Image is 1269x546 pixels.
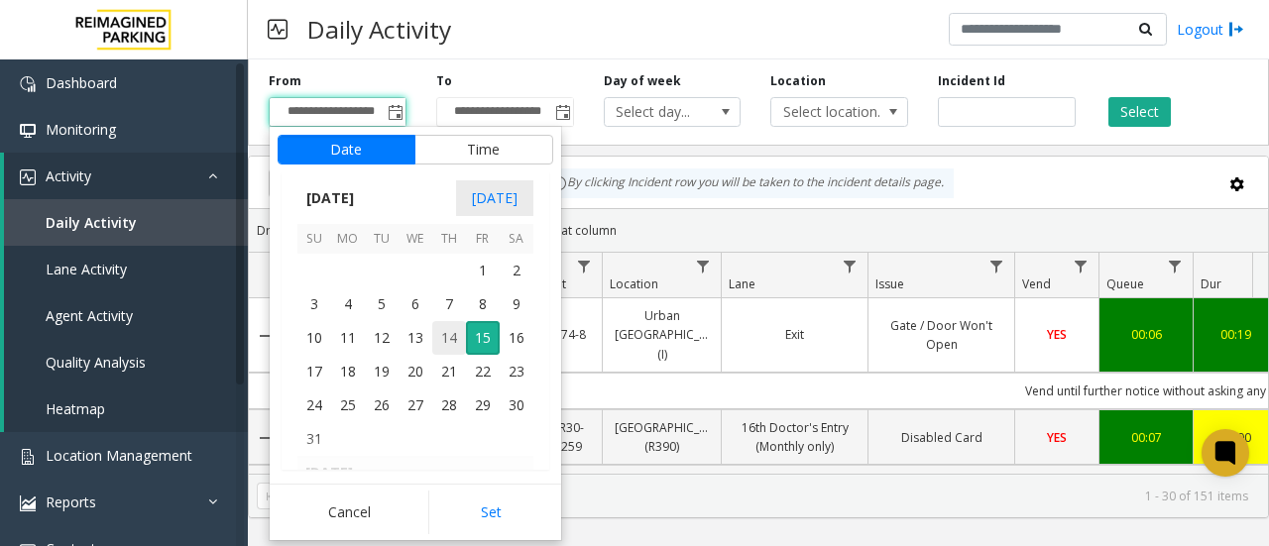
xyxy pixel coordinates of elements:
[331,321,365,355] span: 11
[880,428,1002,447] a: Disabled Card
[615,306,709,364] a: Urban [GEOGRAPHIC_DATA] (I)
[331,287,365,321] td: Monday, August 4, 2025
[1111,325,1181,344] div: 00:06
[1047,429,1067,446] span: YES
[771,98,879,126] span: Select location...
[466,287,500,321] span: 8
[46,353,146,372] span: Quality Analysis
[297,355,331,388] td: Sunday, August 17, 2025
[365,287,399,321] span: 5
[249,253,1268,474] div: Data table
[365,224,399,255] th: Tu
[551,98,573,126] span: Toggle popup
[1027,428,1087,447] a: YES
[269,72,301,90] label: From
[46,260,127,278] span: Lane Activity
[432,287,466,321] span: 7
[432,321,466,355] td: Thursday, August 14, 2025
[20,495,36,511] img: 'icon'
[268,5,288,54] img: pageIcon
[297,422,331,456] td: Sunday, August 31, 2025
[297,388,331,422] span: 24
[297,388,331,422] td: Sunday, August 24, 2025
[432,388,466,422] span: 28
[331,224,365,255] th: Mo
[365,388,399,422] td: Tuesday, August 26, 2025
[553,325,590,344] a: I74-8
[1162,253,1189,279] a: Queue Filter Menu
[466,355,500,388] td: Friday, August 22, 2025
[432,355,466,388] td: Thursday, August 21, 2025
[1108,97,1171,127] button: Select
[432,224,466,255] th: Th
[605,98,713,126] span: Select day...
[880,316,1002,354] a: Gate / Door Won't Open
[500,254,533,287] td: Saturday, August 2, 2025
[331,388,365,422] span: 25
[399,355,432,388] span: 20
[466,254,500,287] span: 1
[1106,275,1144,292] span: Queue
[1027,325,1087,344] a: YES
[297,5,461,54] h3: Daily Activity
[249,213,1268,248] div: Drag a column header and drop it here to group by that column
[770,72,826,90] label: Location
[500,388,533,422] span: 30
[297,224,331,255] th: Su
[46,306,133,325] span: Agent Activity
[428,491,553,534] button: Set
[500,355,533,388] td: Saturday, August 23, 2025
[432,355,466,388] span: 21
[1022,275,1051,292] span: Vend
[734,418,856,456] a: 16th Doctor's Entry (Monthly only)
[500,388,533,422] td: Saturday, August 30, 2025
[500,254,533,287] span: 2
[466,254,500,287] td: Friday, August 1, 2025
[297,321,331,355] span: 10
[553,418,590,456] a: R30-259
[297,355,331,388] span: 17
[46,399,105,418] span: Heatmap
[399,287,432,321] td: Wednesday, August 6, 2025
[399,388,432,422] td: Wednesday, August 27, 2025
[536,488,1248,504] kendo-pager-info: 1 - 30 of 151 items
[46,446,192,465] span: Location Management
[46,213,137,232] span: Daily Activity
[571,253,598,279] a: Lot Filter Menu
[4,339,248,385] a: Quality Analysis
[4,246,248,292] a: Lane Activity
[4,199,248,246] a: Daily Activity
[500,321,533,355] span: 16
[297,456,533,490] th: [DATE]
[1206,325,1265,344] a: 00:19
[399,321,432,355] td: Wednesday, August 13, 2025
[432,287,466,321] td: Thursday, August 7, 2025
[500,355,533,388] span: 23
[20,76,36,92] img: 'icon'
[1228,19,1244,40] img: logout
[365,321,399,355] td: Tuesday, August 12, 2025
[690,253,717,279] a: Location Filter Menu
[610,275,658,292] span: Location
[297,422,331,456] span: 31
[297,321,331,355] td: Sunday, August 10, 2025
[365,321,399,355] span: 12
[1201,275,1221,292] span: Dur
[466,388,500,422] span: 29
[399,287,432,321] span: 6
[399,355,432,388] td: Wednesday, August 20, 2025
[604,72,681,90] label: Day of week
[297,287,331,321] span: 3
[20,169,36,185] img: 'icon'
[46,120,116,139] span: Monitoring
[46,492,96,511] span: Reports
[1047,326,1067,343] span: YES
[436,72,452,90] label: To
[297,183,363,213] span: [DATE]
[734,325,856,344] a: Exit
[466,287,500,321] td: Friday, August 8, 2025
[466,355,500,388] span: 22
[365,388,399,422] span: 26
[20,449,36,465] img: 'icon'
[466,224,500,255] th: Fr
